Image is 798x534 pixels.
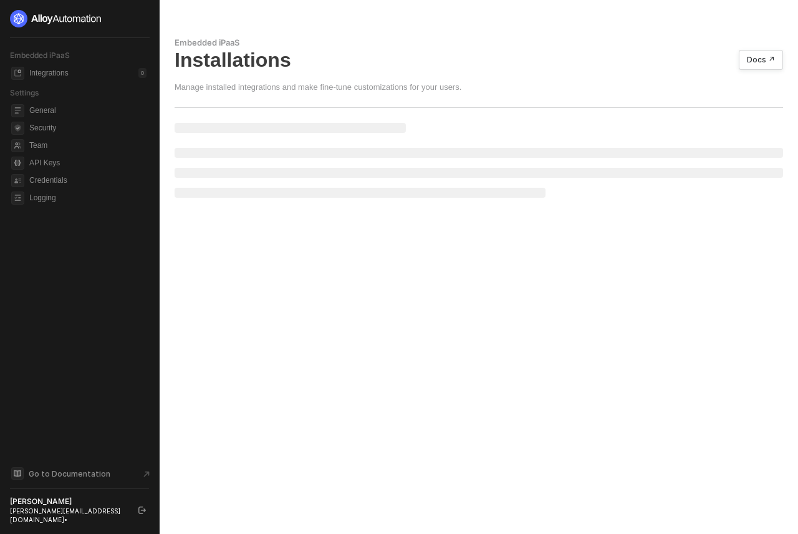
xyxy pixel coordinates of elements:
[29,138,147,153] span: Team
[175,82,461,92] div: Manage installed integrations and make fine-tune customizations for your users.
[29,173,147,188] span: Credentials
[138,507,146,514] span: logout
[29,120,147,135] span: Security
[29,155,147,170] span: API Keys
[10,497,127,507] div: [PERSON_NAME]
[11,122,24,135] span: security
[11,157,24,170] span: api-key
[10,88,39,97] span: Settings
[29,468,110,479] span: Go to Documentation
[29,68,69,79] div: Integrations
[29,103,147,118] span: General
[140,468,153,480] span: document-arrow
[10,10,102,27] img: logo
[11,192,24,205] span: logging
[747,55,775,65] div: Docs ↗
[11,67,24,80] span: integrations
[10,10,149,27] a: logo
[10,51,70,60] span: Embedded iPaaS
[739,50,783,70] button: Docs ↗
[11,139,24,152] span: team
[11,467,24,480] span: documentation
[10,507,127,524] div: [PERSON_NAME][EMAIL_ADDRESS][DOMAIN_NAME] •
[138,68,147,78] div: 0
[175,48,783,72] div: Installations
[175,37,783,48] div: Embedded iPaaS
[11,104,24,117] span: general
[11,174,24,187] span: credentials
[29,190,147,205] span: Logging
[10,466,150,481] a: Knowledge Base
